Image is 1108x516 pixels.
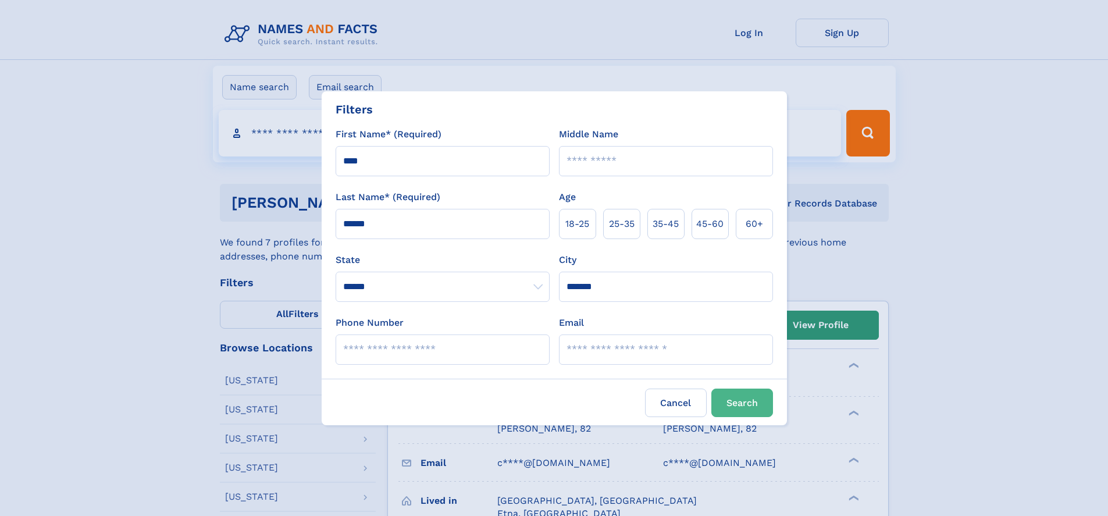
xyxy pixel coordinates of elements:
label: City [559,253,576,267]
span: 45‑60 [696,217,724,231]
label: Phone Number [336,316,404,330]
span: 60+ [746,217,763,231]
span: 25‑35 [609,217,635,231]
div: Filters [336,101,373,118]
label: State [336,253,550,267]
label: Last Name* (Required) [336,190,440,204]
span: 18‑25 [565,217,589,231]
label: Email [559,316,584,330]
label: Cancel [645,389,707,417]
span: 35‑45 [653,217,679,231]
label: Age [559,190,576,204]
button: Search [711,389,773,417]
label: Middle Name [559,127,618,141]
label: First Name* (Required) [336,127,441,141]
